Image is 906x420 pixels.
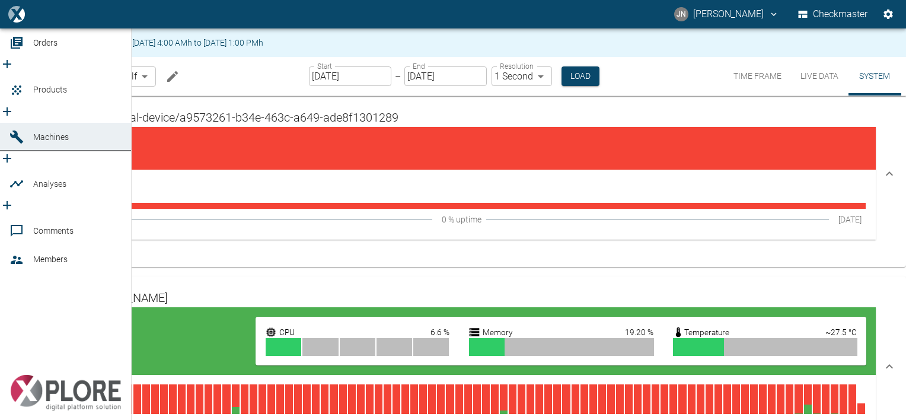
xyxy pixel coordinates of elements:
[672,4,781,25] button: jayan.nair@neuman-esser.ae
[279,326,295,338] p: CPU
[33,85,67,94] span: Products
[791,57,848,96] button: Live Data
[724,57,791,96] button: Time Frame
[848,57,901,96] button: System
[500,61,533,71] label: Resolution
[404,66,487,86] input: MM/DD/YYYY
[483,326,512,338] p: Memory
[33,226,74,236] span: Comments
[33,132,69,142] span: Machines
[33,254,68,264] span: Members
[33,96,906,252] div: Device neax.virtual-device/a9573261-b34e-463c-a649-ade8f1301289Offline[DATE]0 % uptime[DATE]
[413,61,425,71] label: End
[161,65,184,88] button: Edit machine
[52,136,256,160] h4: Offline
[492,66,552,86] div: 1 Second
[562,66,599,86] button: Load
[33,179,66,189] span: Analyses
[63,32,263,53] div: Maintenance from [DATE] 4:00 AMh to [DATE] 1:00 PMh
[674,7,688,21] div: JN
[43,108,876,127] h6: Device neax.virtual-device/a9573261-b34e-463c-a649-ade8f1301289
[684,326,729,338] p: Temperature
[14,359,55,370] span: powered by
[395,69,401,83] p: –
[825,326,857,338] p: ~27.5 °C
[9,375,122,411] img: Xplore Logo
[33,252,906,267] div: Device neax.virtual-device/a9573261-b34e-463c-a649-ade8f1301289Offline[DATE]0 % uptime[DATE]
[317,61,332,71] label: Start
[878,4,899,25] button: Settings
[309,66,391,86] input: MM/DD/YYYY
[8,6,24,22] img: logo
[430,326,449,338] p: 6.6 %
[442,214,481,225] span: 0 % uptime
[52,317,256,341] h4: Online
[625,326,653,338] p: 19.20 %
[796,4,870,25] button: Checkmaster
[33,38,58,47] span: Orders
[43,288,876,307] h6: Device [PERSON_NAME]
[838,214,862,225] span: [DATE]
